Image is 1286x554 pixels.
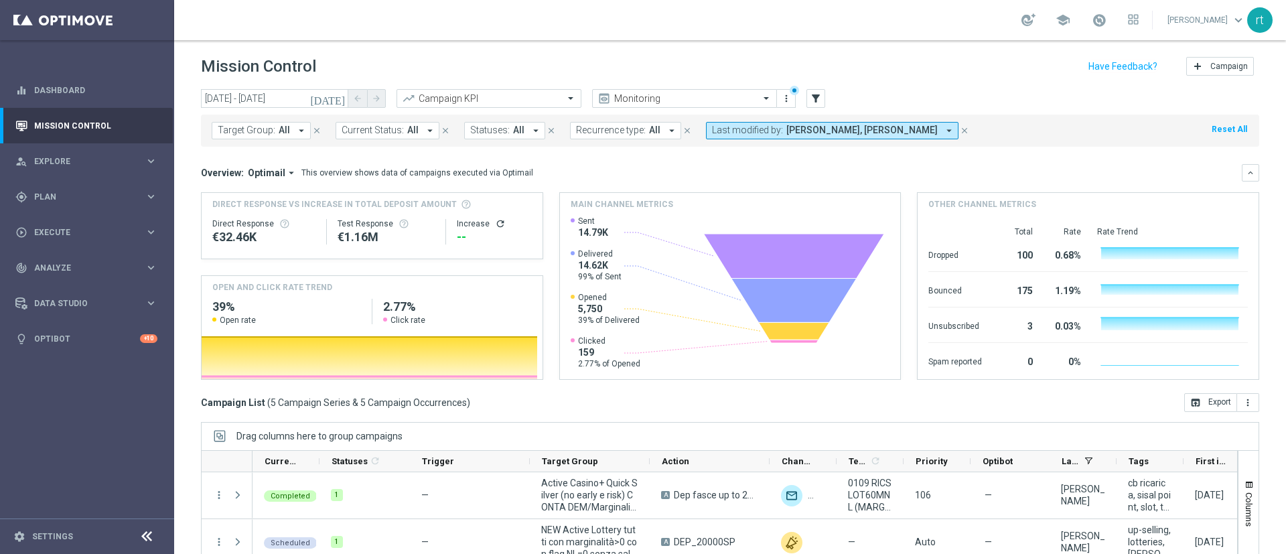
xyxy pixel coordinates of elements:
i: more_vert [213,536,225,548]
h4: Other channel metrics [928,198,1036,210]
span: Calculate column [368,454,380,468]
div: +10 [140,334,157,343]
i: keyboard_arrow_right [145,155,157,167]
i: close [547,126,556,135]
i: track_changes [15,262,27,274]
input: Have Feedback? [1088,62,1157,71]
button: Last modified by: [PERSON_NAME], [PERSON_NAME] arrow_drop_down [706,122,958,139]
button: Mission Control [15,121,158,131]
i: arrow_drop_down [530,125,542,137]
span: First in Range [1196,456,1228,466]
a: Dashboard [34,72,157,108]
h1: Mission Control [201,57,316,76]
span: Optibot [983,456,1013,466]
multiple-options-button: Export to CSV [1184,397,1259,407]
span: Explore [34,157,145,165]
i: more_vert [781,93,792,104]
a: Settings [32,533,73,541]
span: Direct Response VS Increase In Total Deposit Amount [212,198,457,210]
div: 0.68% [1049,243,1081,265]
div: marco Maccarrone [1061,483,1105,507]
span: 106 [915,490,931,500]
span: Auto [915,537,936,547]
span: Statuses: [470,125,510,136]
div: 0 [998,350,1033,371]
a: [PERSON_NAME]keyboard_arrow_down [1166,10,1247,30]
div: Mission Control [15,108,157,143]
div: 1 [331,536,343,548]
button: Data Studio keyboard_arrow_right [15,298,158,309]
button: lightbulb Optibot +10 [15,334,158,344]
span: Target Group [542,456,598,466]
i: keyboard_arrow_right [145,226,157,238]
button: more_vert [780,90,793,107]
i: arrow_drop_down [666,125,678,137]
h4: Main channel metrics [571,198,673,210]
div: 100 [998,243,1033,265]
span: Active Casino+ Quick Silver (no early e risk) CONTA DEM/Marginalità NEGATIVA <40 [541,477,638,513]
i: keyboard_arrow_down [1246,168,1255,178]
span: 0109 RICSLOT60MNL (MARG NEG MIN 40) 2025_09_01 [848,477,892,513]
span: 5 Campaign Series & 5 Campaign Occurrences [271,397,467,409]
span: 99% of Sent [578,271,622,282]
div: Data Studio [15,297,145,309]
div: Other [781,532,802,553]
i: more_vert [1242,397,1253,408]
span: — [848,536,855,548]
span: Calculate column [868,454,881,468]
span: Campaign [1210,62,1248,71]
img: Optimail [781,485,802,506]
button: close [958,123,971,138]
div: Explore [15,155,145,167]
i: [DATE] [310,92,346,105]
div: Unsubscribed [928,314,982,336]
i: keyboard_arrow_right [145,190,157,203]
span: Columns [1244,492,1255,527]
a: Mission Control [34,108,157,143]
a: Optibot [34,321,140,356]
span: Tags [1129,456,1149,466]
div: There are unsaved changes [790,86,799,95]
button: Current Status: All arrow_drop_down [336,122,439,139]
img: Other [808,485,829,506]
div: Spam reported [928,350,982,371]
span: Current Status [265,456,297,466]
i: filter_alt [810,92,822,105]
span: A [661,491,670,499]
span: Target Group: [218,125,275,136]
button: Statuses: All arrow_drop_down [464,122,545,139]
i: add [1192,61,1203,72]
span: Plan [34,193,145,201]
button: [DATE] [308,89,348,109]
span: keyboard_arrow_down [1231,13,1246,27]
span: Statuses [332,456,368,466]
button: arrow_back [348,89,367,108]
span: All [407,125,419,136]
div: 175 [998,279,1033,300]
span: 5,750 [578,303,640,315]
span: [PERSON_NAME], [PERSON_NAME] [786,125,938,136]
button: person_search Explore keyboard_arrow_right [15,156,158,167]
span: — [421,490,429,500]
span: 159 [578,346,640,358]
i: refresh [495,218,506,229]
span: All [279,125,290,136]
span: Drag columns here to group campaigns [236,431,403,441]
button: track_changes Analyze keyboard_arrow_right [15,263,158,273]
div: Row Groups [236,431,403,441]
span: ( [267,397,271,409]
div: Press SPACE to select this row. [202,472,253,519]
div: 0% [1049,350,1081,371]
i: keyboard_arrow_right [145,261,157,274]
span: Delivered [578,249,622,259]
div: 1.19% [1049,279,1081,300]
h3: Campaign List [201,397,470,409]
div: -- [457,229,531,245]
input: Select date range [201,89,348,108]
button: Target Group: All arrow_drop_down [212,122,311,139]
i: keyboard_arrow_right [145,297,157,309]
